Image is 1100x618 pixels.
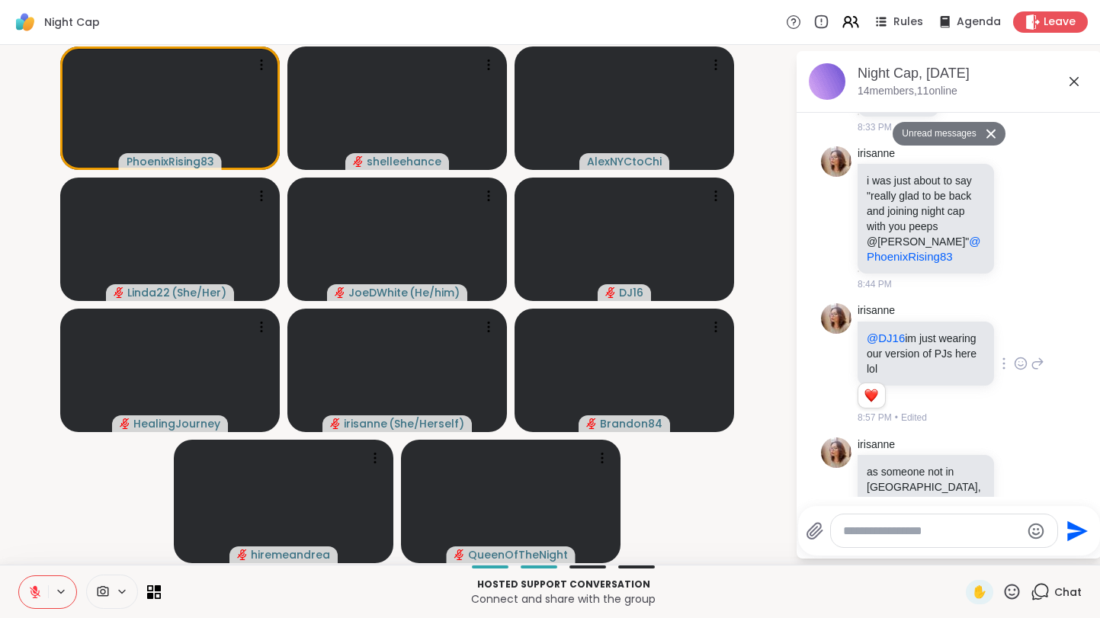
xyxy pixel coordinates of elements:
span: ( She/Herself ) [389,416,464,431]
span: ✋ [972,583,987,601]
span: JoeDWhite [348,285,408,300]
span: shelleehance [367,154,441,169]
span: audio-muted [335,287,345,298]
span: irisanne [344,416,387,431]
span: Edited [901,411,927,424]
div: Reaction list [858,383,885,408]
button: Unread messages [893,122,980,146]
span: 8:44 PM [858,277,892,291]
p: Hosted support conversation [170,578,957,591]
img: Night Cap, Sep 10 [809,63,845,100]
span: @PhoenixRising83 [867,235,981,263]
span: Linda22 [127,285,170,300]
span: ( He/him ) [409,285,460,300]
span: audio-muted [454,549,465,560]
span: Leave [1044,14,1076,30]
p: as someone not in [GEOGRAPHIC_DATA], i have no idea what happened [867,464,985,525]
textarea: Type your message [843,524,1021,539]
span: AlexNYCtoChi [587,154,662,169]
p: 14 members, 11 online [858,84,957,99]
span: audio-muted [586,418,597,429]
div: Night Cap, [DATE] [858,64,1089,83]
span: • [895,411,898,424]
span: Agenda [957,14,1001,30]
span: HealingJourney [133,416,220,431]
img: https://sharewell-space-live.sfo3.digitaloceanspaces.com/user-generated/be849bdb-4731-4649-82cd-d... [821,437,851,468]
span: Rules [893,14,923,30]
span: audio-muted [237,549,248,560]
span: Chat [1054,584,1082,600]
span: 8:57 PM [858,411,892,424]
button: Emoji picker [1027,522,1045,540]
span: Brandon84 [600,416,662,431]
img: https://sharewell-space-live.sfo3.digitaloceanspaces.com/user-generated/be849bdb-4731-4649-82cd-d... [821,303,851,334]
a: irisanne [858,437,895,453]
img: ShareWell Logomark [12,9,38,35]
span: DJ16 [619,285,643,300]
span: audio-muted [353,156,364,167]
p: i was just about to say "really glad to be back and joining night cap with you peeps @[PERSON_NAME]" [867,173,985,264]
p: im just wearing our version of PJs here lol [867,331,985,376]
span: @DJ16 [867,331,905,344]
span: audio-muted [605,287,616,298]
span: ( She/Her ) [172,285,226,300]
a: irisanne [858,303,895,319]
span: audio-muted [330,418,341,429]
p: Connect and share with the group [170,591,957,607]
img: https://sharewell-space-live.sfo3.digitaloceanspaces.com/user-generated/be849bdb-4731-4649-82cd-d... [821,146,851,177]
span: audio-muted [114,287,124,298]
span: QueenOfTheNight [468,547,568,562]
button: Send [1058,514,1092,548]
span: PhoenixRising83 [127,154,214,169]
span: hiremeandrea [251,547,330,562]
span: Night Cap [44,14,100,30]
span: 8:33 PM [858,120,892,134]
a: irisanne [858,146,895,162]
span: audio-muted [120,418,130,429]
button: Reactions: love [863,389,879,402]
